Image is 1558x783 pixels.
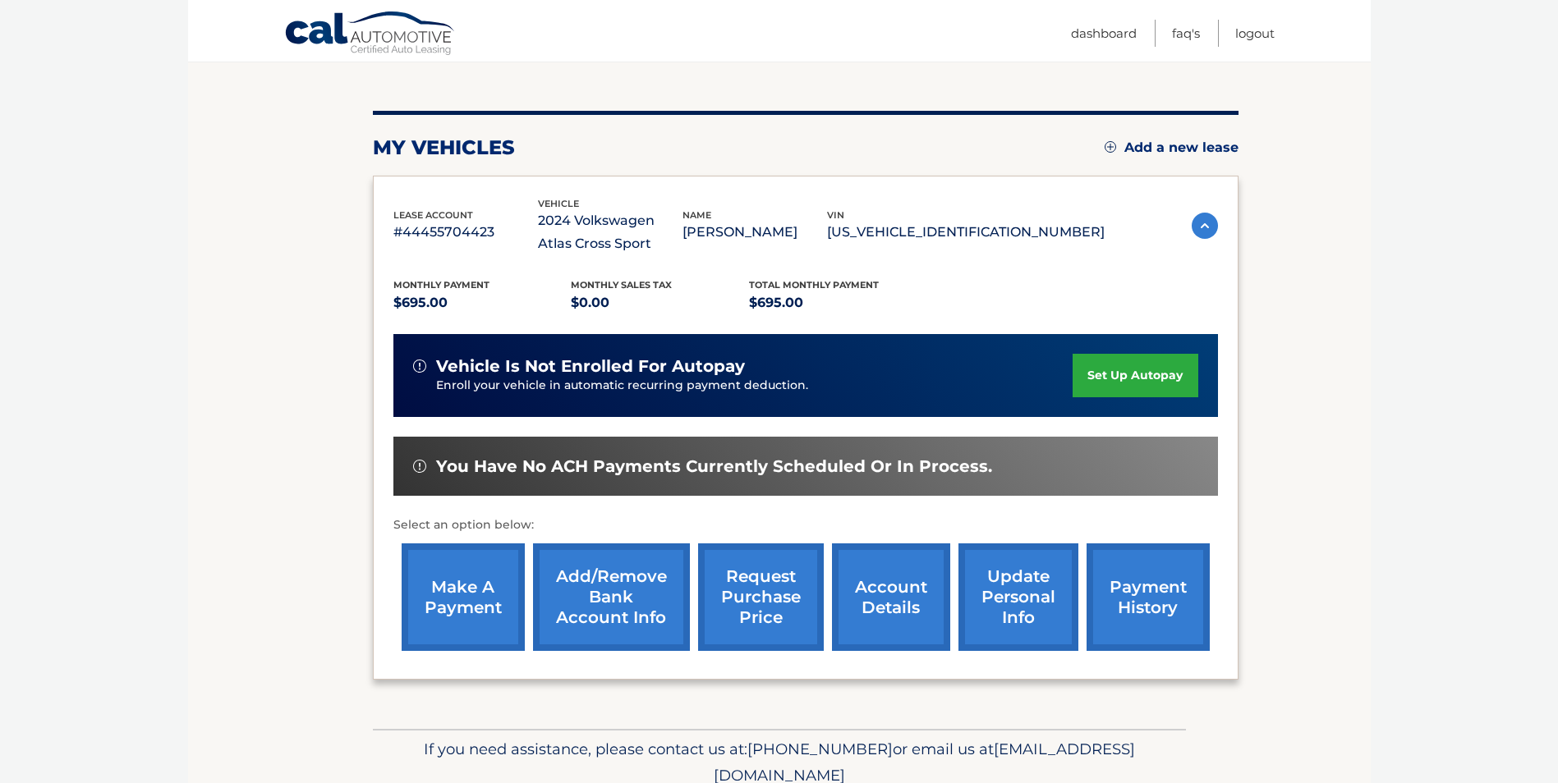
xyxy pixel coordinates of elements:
[393,221,538,244] p: #44455704423
[1071,20,1137,47] a: Dashboard
[827,209,844,221] span: vin
[373,135,515,160] h2: my vehicles
[1235,20,1275,47] a: Logout
[393,515,1218,535] p: Select an option below:
[436,456,992,477] span: You have no ACH payments currently scheduled or in process.
[436,356,745,377] span: vehicle is not enrolled for autopay
[827,221,1105,244] p: [US_VEHICLE_IDENTIFICATION_NUMBER]
[749,291,927,314] p: $695.00
[393,291,572,314] p: $695.00
[533,543,690,651] a: Add/Remove bank account info
[1105,140,1239,156] a: Add a new lease
[1105,141,1116,153] img: add.svg
[1172,20,1200,47] a: FAQ's
[436,377,1073,395] p: Enroll your vehicle in automatic recurring payment deduction.
[832,543,950,651] a: account details
[682,209,711,221] span: name
[1087,543,1210,651] a: payment history
[747,739,893,758] span: [PHONE_NUMBER]
[698,543,824,651] a: request purchase price
[538,209,682,255] p: 2024 Volkswagen Atlas Cross Sport
[571,279,672,291] span: Monthly sales Tax
[749,279,879,291] span: Total Monthly Payment
[413,359,426,373] img: alert-white.svg
[393,279,489,291] span: Monthly Payment
[538,198,579,209] span: vehicle
[402,543,525,651] a: make a payment
[1073,354,1197,397] a: set up autopay
[1192,213,1218,239] img: accordion-active.svg
[413,460,426,473] img: alert-white.svg
[571,291,749,314] p: $0.00
[284,11,457,58] a: Cal Automotive
[682,221,827,244] p: [PERSON_NAME]
[958,543,1078,651] a: update personal info
[393,209,473,221] span: lease account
